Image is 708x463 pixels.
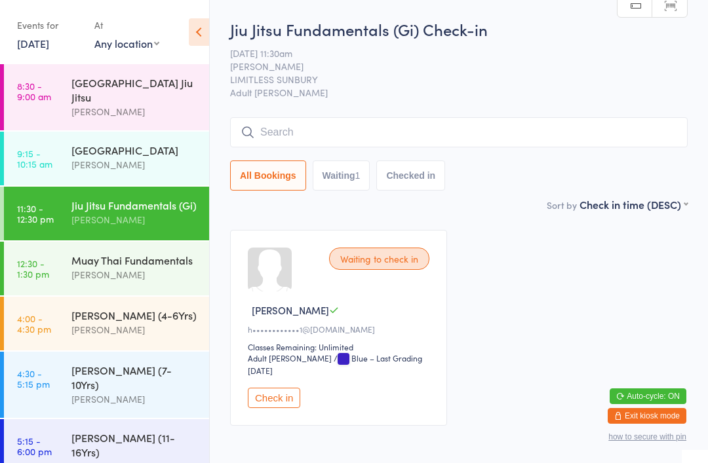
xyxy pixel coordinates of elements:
[230,46,667,60] span: [DATE] 11:30am
[71,363,198,392] div: [PERSON_NAME] (7-10Yrs)
[71,430,198,459] div: [PERSON_NAME] (11-16Yrs)
[248,388,300,408] button: Check in
[230,160,306,191] button: All Bookings
[248,352,422,376] span: / Blue – Last Grading [DATE]
[71,392,198,407] div: [PERSON_NAME]
[608,432,686,441] button: how to secure with pin
[71,308,198,322] div: [PERSON_NAME] (4-6Yrs)
[329,248,429,270] div: Waiting to check in
[230,86,688,99] span: Adult [PERSON_NAME]
[17,148,52,169] time: 9:15 - 10:15 am
[71,212,198,227] div: [PERSON_NAME]
[313,160,370,191] button: Waiting1
[4,64,209,130] a: 8:30 -9:00 am[GEOGRAPHIC_DATA] Jiu Jitsu[PERSON_NAME]
[4,352,209,418] a: 4:30 -5:15 pm[PERSON_NAME] (7-10Yrs)[PERSON_NAME]
[355,170,361,181] div: 1
[17,203,54,224] time: 11:30 - 12:30 pm
[17,313,51,334] time: 4:00 - 4:30 pm
[17,36,49,50] a: [DATE]
[230,18,688,40] h2: Jiu Jitsu Fundamentals (Gi) Check-in
[376,160,445,191] button: Checked in
[71,267,198,282] div: [PERSON_NAME]
[230,73,667,86] span: LIMITLESS SUNBURY
[17,435,52,456] time: 5:15 - 6:00 pm
[71,104,198,119] div: [PERSON_NAME]
[71,198,198,212] div: Jiu Jitsu Fundamentals (Gi)
[580,197,688,212] div: Check in time (DESC)
[17,368,50,389] time: 4:30 - 5:15 pm
[547,198,577,212] label: Sort by
[71,75,198,104] div: [GEOGRAPHIC_DATA] Jiu Jitsu
[71,143,198,157] div: [GEOGRAPHIC_DATA]
[230,117,688,147] input: Search
[252,303,329,317] span: [PERSON_NAME]
[610,388,686,404] button: Auto-cycle: ON
[94,36,159,50] div: Any location
[17,81,51,102] time: 8:30 - 9:00 am
[4,297,209,350] a: 4:00 -4:30 pm[PERSON_NAME] (4-6Yrs)[PERSON_NAME]
[71,157,198,172] div: [PERSON_NAME]
[248,352,332,363] div: Adult [PERSON_NAME]
[71,253,198,267] div: Muay Thai Fundamentals
[4,242,209,295] a: 12:30 -1:30 pmMuay Thai Fundamentals[PERSON_NAME]
[230,60,667,73] span: [PERSON_NAME]
[608,408,686,424] button: Exit kiosk mode
[94,14,159,36] div: At
[17,258,49,279] time: 12:30 - 1:30 pm
[71,322,198,337] div: [PERSON_NAME]
[248,324,433,335] div: h••••••••••••1@[DOMAIN_NAME]
[4,132,209,185] a: 9:15 -10:15 am[GEOGRAPHIC_DATA][PERSON_NAME]
[248,341,433,352] div: Classes Remaining: Unlimited
[4,187,209,240] a: 11:30 -12:30 pmJiu Jitsu Fundamentals (Gi)[PERSON_NAME]
[17,14,81,36] div: Events for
